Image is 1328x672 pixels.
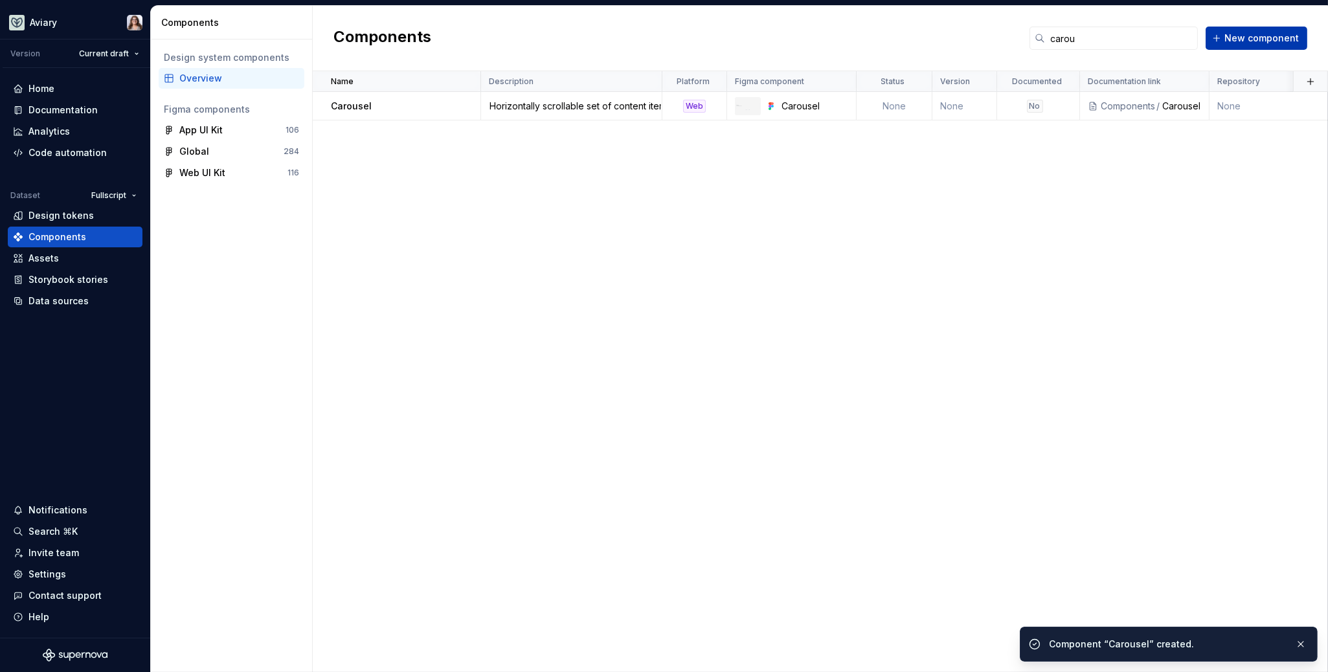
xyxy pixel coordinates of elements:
[8,543,142,563] a: Invite team
[881,76,905,87] p: Status
[28,568,66,581] div: Settings
[28,82,54,95] div: Home
[333,27,431,50] h2: Components
[8,585,142,606] button: Contact support
[8,607,142,627] button: Help
[8,269,142,290] a: Storybook stories
[159,162,304,183] a: Web UI Kit116
[1012,76,1062,87] p: Documented
[28,295,89,308] div: Data sources
[284,146,299,157] div: 284
[159,68,304,89] a: Overview
[782,100,848,113] div: Carousel
[1027,100,1043,113] div: No
[8,205,142,226] a: Design tokens
[91,190,126,201] span: Fullscript
[28,610,49,623] div: Help
[73,45,145,63] button: Current draft
[28,589,102,602] div: Contact support
[85,186,142,205] button: Fullscript
[28,230,86,243] div: Components
[857,92,932,120] td: None
[28,504,87,517] div: Notifications
[8,121,142,142] a: Analytics
[1101,100,1155,113] div: Components
[736,102,760,111] img: Carousel
[489,76,534,87] p: Description
[179,124,223,137] div: App UI Kit
[1217,76,1260,87] p: Repository
[683,100,706,113] div: Web
[28,209,94,222] div: Design tokens
[159,120,304,140] a: App UI Kit106
[331,100,372,113] p: Carousel
[30,16,57,29] div: Aviary
[9,15,25,30] img: 256e2c79-9abd-4d59-8978-03feab5a3943.png
[1155,100,1162,113] div: /
[8,291,142,311] a: Data sources
[28,125,70,138] div: Analytics
[179,145,209,158] div: Global
[164,51,299,64] div: Design system components
[3,8,148,36] button: AviaryBrittany Hogg
[940,76,970,87] p: Version
[28,546,79,559] div: Invite team
[79,49,129,59] span: Current draft
[28,273,108,286] div: Storybook stories
[127,15,142,30] img: Brittany Hogg
[932,92,997,120] td: None
[43,649,107,662] svg: Supernova Logo
[1045,27,1198,50] input: Search in components...
[28,146,107,159] div: Code automation
[8,100,142,120] a: Documentation
[159,141,304,162] a: Global284
[179,72,299,85] div: Overview
[287,168,299,178] div: 116
[28,104,98,117] div: Documentation
[8,521,142,542] button: Search ⌘K
[8,564,142,585] a: Settings
[10,190,40,201] div: Dataset
[164,103,299,116] div: Figma components
[1206,27,1307,50] button: New component
[161,16,307,29] div: Components
[1049,638,1285,651] div: Component “Carousel” created.
[1088,76,1161,87] p: Documentation link
[1162,100,1201,113] div: Carousel
[8,500,142,521] button: Notifications
[28,525,78,538] div: Search ⌘K
[735,76,804,87] p: Figma component
[179,166,225,179] div: Web UI Kit
[286,125,299,135] div: 106
[8,78,142,99] a: Home
[677,76,710,87] p: Platform
[10,49,40,59] div: Version
[8,142,142,163] a: Code automation
[482,100,661,113] div: Horizontally scrollable set of content items or slides
[8,227,142,247] a: Components
[8,248,142,269] a: Assets
[331,76,354,87] p: Name
[28,252,59,265] div: Assets
[1224,32,1299,45] span: New component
